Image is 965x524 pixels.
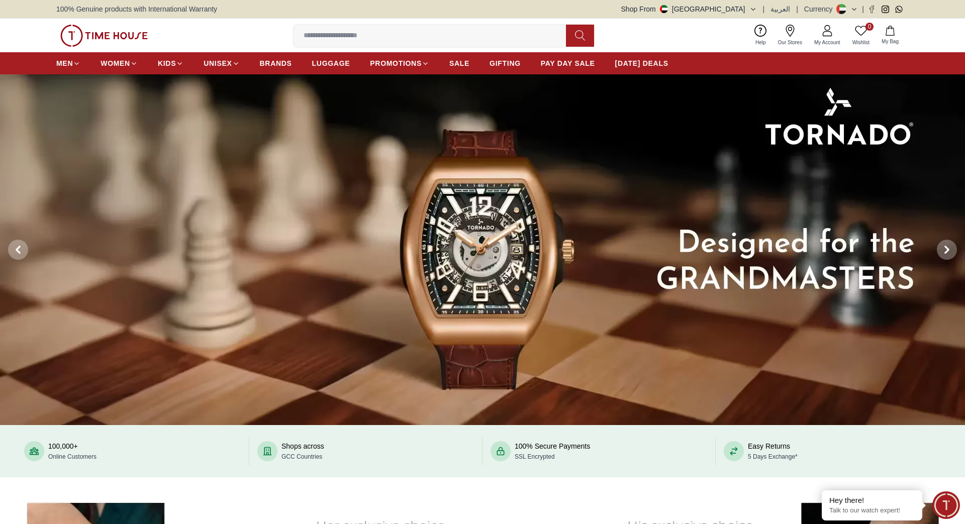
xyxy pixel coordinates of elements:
[541,54,595,72] a: PAY DAY SALE
[751,39,770,46] span: Help
[621,4,757,14] button: Shop From[GEOGRAPHIC_DATA]
[848,39,874,46] span: Wishlist
[312,54,350,72] a: LUGGAGE
[804,4,837,14] div: Currency
[882,6,889,13] a: Instagram
[158,54,183,72] a: KIDS
[748,441,798,461] div: Easy Returns
[260,58,292,68] span: BRANDS
[615,58,668,68] span: [DATE] DEALS
[449,58,469,68] span: SALE
[490,58,521,68] span: GIFTING
[862,4,864,14] span: |
[281,453,322,460] span: GCC Countries
[541,58,595,68] span: PAY DAY SALE
[829,506,915,515] p: Talk to our watch expert!
[48,453,96,460] span: Online Customers
[101,54,138,72] a: WOMEN
[60,25,148,47] img: ...
[260,54,292,72] a: BRANDS
[895,6,903,13] a: Whatsapp
[204,54,239,72] a: UNISEX
[48,441,96,461] div: 100,000+
[772,23,808,48] a: Our Stores
[515,453,555,460] span: SSL Encrypted
[932,491,960,519] div: Chat Widget
[204,58,232,68] span: UNISEX
[370,54,429,72] a: PROMOTIONS
[763,4,765,14] span: |
[56,4,217,14] span: 100% Genuine products with International Warranty
[312,58,350,68] span: LUGGAGE
[749,23,772,48] a: Help
[370,58,422,68] span: PROMOTIONS
[615,54,668,72] a: [DATE] DEALS
[490,54,521,72] a: GIFTING
[878,38,903,45] span: My Bag
[449,54,469,72] a: SALE
[796,4,798,14] span: |
[770,4,790,14] button: العربية
[774,39,806,46] span: Our Stores
[660,5,668,13] img: United Arab Emirates
[56,58,73,68] span: MEN
[810,39,844,46] span: My Account
[829,495,915,505] div: Hey there!
[515,441,590,461] div: 100% Secure Payments
[748,453,798,460] span: 5 Days Exchange*
[876,24,905,47] button: My Bag
[281,441,324,461] div: Shops across
[865,23,874,31] span: 0
[846,23,876,48] a: 0Wishlist
[56,54,80,72] a: MEN
[868,6,876,13] a: Facebook
[101,58,130,68] span: WOMEN
[158,58,176,68] span: KIDS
